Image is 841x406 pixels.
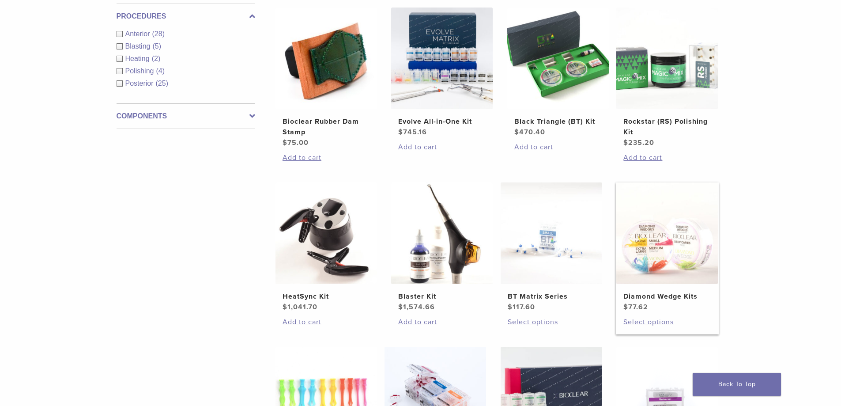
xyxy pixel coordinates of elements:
[623,138,654,147] bdi: 235.20
[507,8,610,137] a: Black Triangle (BT) KitBlack Triangle (BT) Kit $470.40
[623,152,711,163] a: Add to cart: “Rockstar (RS) Polishing Kit”
[125,55,152,62] span: Heating
[508,303,513,311] span: $
[283,152,370,163] a: Add to cart: “Bioclear Rubber Dam Stamp”
[117,11,255,22] label: Procedures
[152,30,165,38] span: (28)
[283,303,287,311] span: $
[398,116,486,127] h2: Evolve All-in-One Kit
[398,128,427,137] bdi: 745.16
[508,303,535,311] bdi: 117.60
[398,128,403,137] span: $
[623,317,711,327] a: Select options for “Diamond Wedge Kits”
[616,182,719,312] a: Diamond Wedge KitsDiamond Wedge Kits $77.62
[391,8,493,109] img: Evolve All-in-One Kit
[398,142,486,152] a: Add to cart: “Evolve All-in-One Kit”
[156,80,168,87] span: (25)
[623,116,711,137] h2: Rockstar (RS) Polishing Kit
[398,317,486,327] a: Add to cart: “Blaster Kit”
[398,303,403,311] span: $
[391,8,494,137] a: Evolve All-in-One KitEvolve All-in-One Kit $745.16
[275,8,378,148] a: Bioclear Rubber Dam StampBioclear Rubber Dam Stamp $75.00
[275,8,377,109] img: Bioclear Rubber Dam Stamp
[514,128,545,137] bdi: 470.40
[508,317,595,327] a: Select options for “BT Matrix Series”
[283,317,370,327] a: Add to cart: “HeatSync Kit”
[283,291,370,302] h2: HeatSync Kit
[152,55,161,62] span: (2)
[623,303,648,311] bdi: 77.62
[508,291,595,302] h2: BT Matrix Series
[275,182,378,312] a: HeatSync KitHeatSync Kit $1,041.70
[125,80,156,87] span: Posterior
[398,303,435,311] bdi: 1,574.66
[391,182,493,284] img: Blaster Kit
[616,8,718,109] img: Rockstar (RS) Polishing Kit
[156,67,165,75] span: (4)
[391,182,494,312] a: Blaster KitBlaster Kit $1,574.66
[514,116,602,127] h2: Black Triangle (BT) Kit
[275,182,377,284] img: HeatSync Kit
[283,303,317,311] bdi: 1,041.70
[623,291,711,302] h2: Diamond Wedge Kits
[398,291,486,302] h2: Blaster Kit
[283,116,370,137] h2: Bioclear Rubber Dam Stamp
[152,42,161,50] span: (5)
[283,138,287,147] span: $
[514,128,519,137] span: $
[623,303,628,311] span: $
[125,67,156,75] span: Polishing
[125,42,153,50] span: Blasting
[514,142,602,152] a: Add to cart: “Black Triangle (BT) Kit”
[501,182,602,284] img: BT Matrix Series
[117,111,255,121] label: Components
[616,182,718,284] img: Diamond Wedge Kits
[283,138,309,147] bdi: 75.00
[623,138,628,147] span: $
[125,30,152,38] span: Anterior
[500,182,603,312] a: BT Matrix SeriesBT Matrix Series $117.60
[507,8,609,109] img: Black Triangle (BT) Kit
[616,8,719,148] a: Rockstar (RS) Polishing KitRockstar (RS) Polishing Kit $235.20
[693,373,781,396] a: Back To Top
